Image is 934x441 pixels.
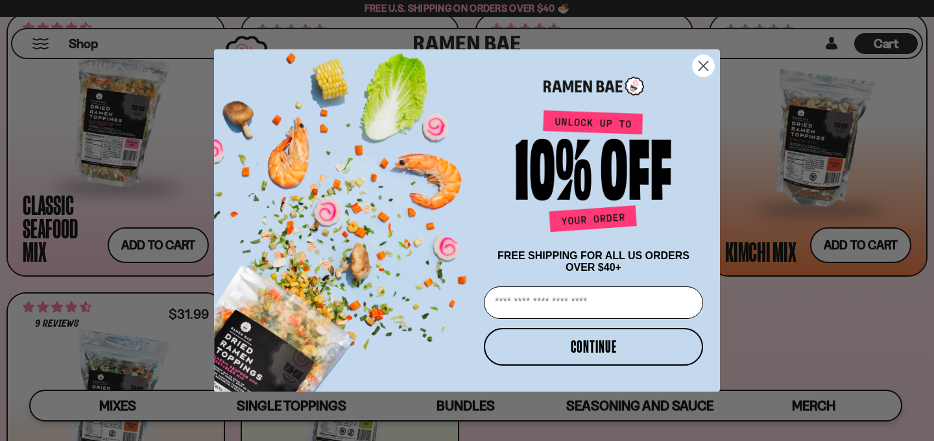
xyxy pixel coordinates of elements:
[214,38,479,392] img: ce7035ce-2e49-461c-ae4b-8ade7372f32c.png
[512,110,675,237] img: Unlock up to 10% off
[544,75,644,97] img: Ramen Bae Logo
[497,250,689,273] span: FREE SHIPPING FOR ALL US ORDERS OVER $40+
[692,55,715,77] button: Close dialog
[484,328,703,366] button: CONTINUE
